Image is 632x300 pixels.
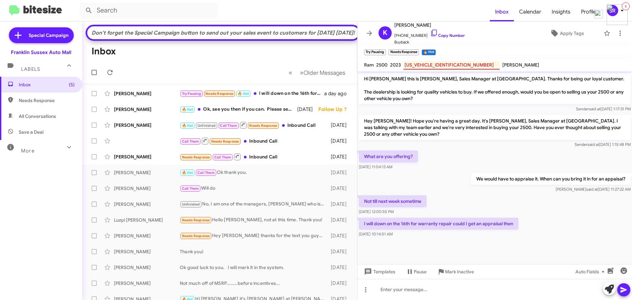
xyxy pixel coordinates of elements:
[533,27,600,39] button: Apply Tags
[328,169,352,176] div: [DATE]
[180,106,297,113] div: Ok, see you then if you can. Please see Kire your assigned sales professional when you arrive.
[249,123,277,128] span: Needs Response
[359,164,392,169] span: [DATE] 11:04:13 AM
[9,27,74,43] a: Special Campaign
[546,2,576,21] span: Insights
[471,173,631,185] p: We would have to appraise it. When can you bring it in for an appaisal?
[220,123,237,128] span: Call Them
[19,81,75,88] span: Inbox
[205,92,233,96] span: Needs Response
[445,266,474,278] span: Mark Inactive
[182,234,210,238] span: Needs Response
[318,106,352,113] div: Follow Up ?
[114,217,180,223] div: Luzpi [PERSON_NAME]
[180,137,328,145] div: Inbound Call
[514,2,546,21] span: Calendar
[359,115,631,140] p: Hey [PERSON_NAME]! Hope you're having a great day. It's [PERSON_NAME], Sales Manager at [GEOGRAPH...
[289,68,292,77] span: «
[182,92,201,96] span: Try Pausing
[575,142,631,147] span: Sender [DATE] 1:15:48 PM
[182,186,199,191] span: Call Them
[328,232,352,239] div: [DATE]
[576,2,601,21] a: Profile
[324,90,352,97] div: a day ago
[575,266,607,278] span: Auto Fields
[114,185,180,192] div: [PERSON_NAME]
[359,218,518,230] p: I will down on the 16th for warranty repair could I get an appraisal then
[114,232,180,239] div: [PERSON_NAME]
[19,113,56,120] span: All Conversations
[197,123,216,128] span: Unfinished
[357,266,401,278] button: Templates
[180,121,328,129] div: Inbound Call
[586,187,598,192] span: said at
[214,155,231,159] span: Call Them
[388,49,419,55] small: Needs Response
[588,142,599,147] span: said at
[180,153,328,161] div: Inbound Call
[182,218,210,222] span: Needs Response
[359,195,427,207] p: Not till next week sometime
[211,139,239,144] span: Needs Response
[594,10,603,18] img: minimized-close.png
[328,217,352,223] div: [DATE]
[328,138,352,144] div: [DATE]
[394,39,465,45] span: Buyback
[285,66,349,79] nav: Page navigation example
[182,171,193,175] span: 🔥 Hot
[394,21,465,29] span: [PERSON_NAME]
[180,248,328,255] div: Thank you!
[328,280,352,286] div: [DATE]
[328,185,352,192] div: [DATE]
[490,2,514,21] a: Inbox
[328,122,352,128] div: [DATE]
[11,49,71,56] div: Franklin Sussex Auto Mall
[363,266,395,278] span: Templates
[414,266,427,278] span: Pause
[114,248,180,255] div: [PERSON_NAME]
[607,4,628,25] img: minimized-icon.png
[297,106,318,113] div: [DATE]
[303,69,345,76] span: Older Messages
[502,62,539,68] span: [PERSON_NAME]
[359,73,631,104] p: Hi [PERSON_NAME] this is [PERSON_NAME], Sales Manager at [GEOGRAPHIC_DATA]. Thanks for being our ...
[180,232,328,240] div: Hey [PERSON_NAME] thanks for the text you guys are great, I'd be open if obviously the price is r...
[114,169,180,176] div: [PERSON_NAME]
[376,62,387,68] span: 2500
[114,280,180,286] div: [PERSON_NAME]
[180,169,328,177] div: Ok thank you.
[296,66,349,79] button: Next
[182,139,199,144] span: Call Them
[430,33,465,38] a: Copy Number
[182,202,200,206] span: Unfinished
[328,248,352,255] div: [DATE]
[180,216,328,224] div: Hello [PERSON_NAME], not at this time. Thank you!
[21,66,40,72] span: Labels
[364,49,386,55] small: Try Pausing
[182,123,193,128] span: 🔥 Hot
[180,201,328,208] div: No, I am one of the managers, [PERSON_NAME] who is our senior salesperson sold you the Jeep.
[21,148,35,154] span: More
[394,29,465,39] span: [PHONE_NUMBER]
[422,49,436,55] small: 🔥 Hot
[390,62,401,68] span: 2023
[364,62,374,68] span: Ram
[69,81,75,88] span: (5)
[114,264,180,271] div: [PERSON_NAME]
[19,97,75,104] span: Needs Response
[92,46,116,57] h1: Inbox
[328,201,352,207] div: [DATE]
[576,106,631,111] span: Sender [DATE] 1:17:31 PM
[404,61,500,70] mark: [US_VEHICLE_IDENTIFICATION_NUMBER]
[180,264,328,271] div: Ok good luck to you. I will mark it in the system.
[401,266,432,278] button: Pause
[328,153,352,160] div: [DATE]
[114,153,180,160] div: [PERSON_NAME]
[359,150,418,162] p: What are you offering?
[114,122,180,128] div: [PERSON_NAME]
[328,264,352,271] div: [DATE]
[182,107,193,112] span: 🔥 Hot
[359,209,394,214] span: [DATE] 12:00:55 PM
